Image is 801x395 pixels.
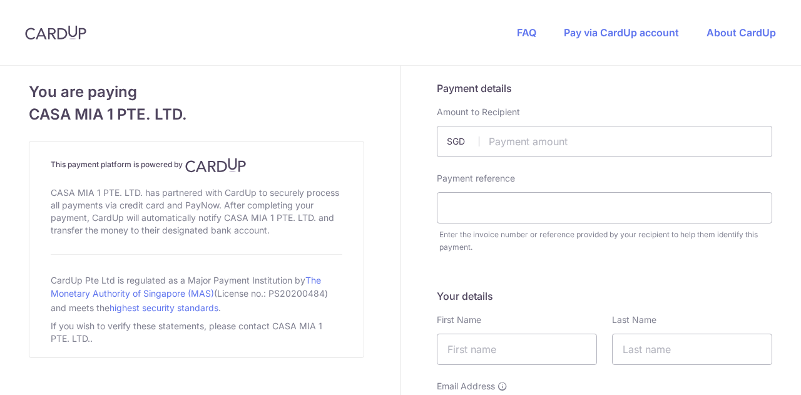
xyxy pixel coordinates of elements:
[447,135,479,148] span: SGD
[51,158,342,173] h4: This payment platform is powered by
[707,26,776,39] a: About CardUp
[437,126,772,157] input: Payment amount
[29,81,364,103] span: You are paying
[564,26,679,39] a: Pay via CardUp account
[612,314,656,326] label: Last Name
[29,103,364,126] span: CASA MIA 1 PTE. LTD.
[437,314,481,326] label: First Name
[437,172,515,185] label: Payment reference
[437,81,772,96] h5: Payment details
[25,25,86,40] img: CardUp
[51,184,342,239] div: CASA MIA 1 PTE. LTD. has partnered with CardUp to securely process all payments via credit card a...
[517,26,536,39] a: FAQ
[51,270,342,317] div: CardUp Pte Ltd is regulated as a Major Payment Institution by (License no.: PS20200484) and meets...
[437,380,495,392] span: Email Address
[437,334,597,365] input: First name
[110,302,218,313] a: highest security standards
[439,228,772,254] div: Enter the invoice number or reference provided by your recipient to help them identify this payment.
[437,289,772,304] h5: Your details
[437,106,520,118] label: Amount to Recipient
[185,158,247,173] img: CardUp
[51,317,342,347] div: If you wish to verify these statements, please contact CASA MIA 1 PTE. LTD..
[612,334,772,365] input: Last name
